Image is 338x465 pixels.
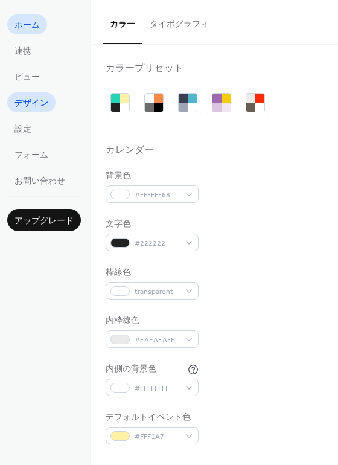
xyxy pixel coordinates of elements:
[14,175,65,188] span: お問い合わせ
[106,170,196,182] div: 背景色
[14,123,31,136] span: 設定
[135,431,179,443] span: #FFF1A7
[135,286,179,298] span: transparent
[135,189,179,202] span: #FFFFFF68
[106,363,185,376] div: 内側の背景色
[106,411,196,424] div: デフォルトイベント色
[7,209,81,231] button: アップグレード
[14,215,74,228] span: アップグレード
[106,63,183,75] div: カラープリセット
[106,266,196,279] div: 枠線色
[7,14,47,34] a: ホーム
[7,40,39,60] a: 連携
[135,382,179,395] span: #FFFFFFFF
[7,170,72,190] a: お問い合わせ
[14,71,40,84] span: ビュー
[106,144,155,157] div: カレンダー
[135,237,179,250] span: #222222
[14,97,48,110] span: デザイン
[135,334,179,347] span: #EAEAEAFF
[7,144,56,164] a: フォーム
[106,218,196,231] div: 文字色
[7,118,39,138] a: 設定
[106,315,196,327] div: 内枠線色
[7,66,47,86] a: ビュー
[14,19,40,32] span: ホーム
[14,45,31,58] span: 連携
[14,149,48,162] span: フォーム
[7,92,56,112] a: デザイン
